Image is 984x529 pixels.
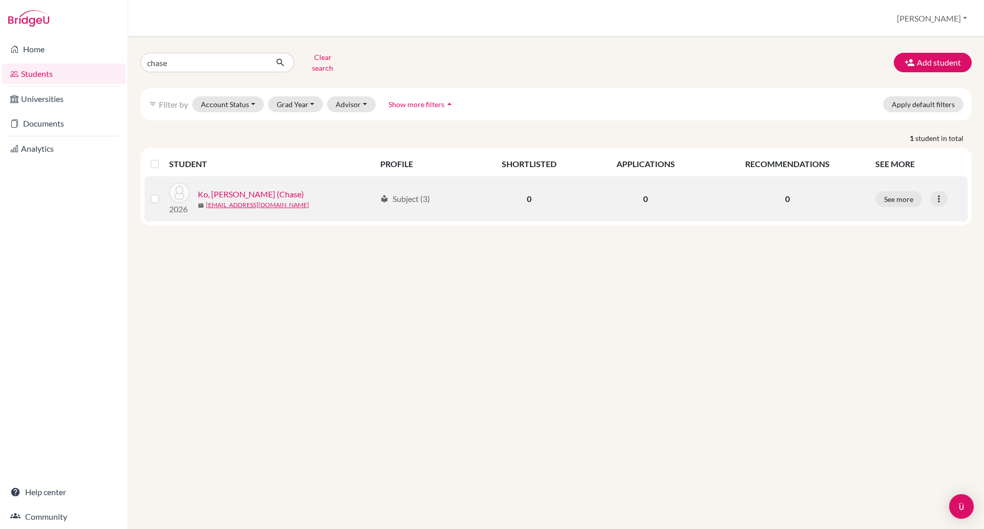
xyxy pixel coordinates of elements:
p: 2026 [169,203,190,215]
a: Home [2,39,126,59]
button: Advisor [327,96,376,112]
a: Students [2,64,126,84]
a: Community [2,506,126,527]
input: Find student by name... [140,53,268,72]
a: Documents [2,113,126,134]
div: Open Intercom Messenger [949,494,974,519]
span: mail [198,202,204,209]
i: filter_list [149,100,157,108]
th: PROFILE [374,152,473,176]
strong: 1 [910,133,915,144]
img: Bridge-U [8,10,49,27]
button: Grad Year [268,96,323,112]
span: student in total [915,133,972,144]
button: Clear search [294,49,351,76]
button: Apply default filters [883,96,963,112]
button: [PERSON_NAME] [892,9,972,28]
td: 0 [586,176,705,221]
button: Account Status [192,96,264,112]
img: Ko, Hoyun (Chase) [169,182,190,203]
td: 0 [473,176,586,221]
span: local_library [380,195,388,203]
th: SEE MORE [869,152,968,176]
a: Analytics [2,138,126,159]
a: Universities [2,89,126,109]
th: RECOMMENDATIONS [706,152,869,176]
th: APPLICATIONS [586,152,705,176]
th: SHORTLISTED [473,152,586,176]
p: 0 [712,193,863,205]
button: Show more filtersarrow_drop_up [380,96,463,112]
button: See more [875,191,922,207]
a: [EMAIL_ADDRESS][DOMAIN_NAME] [206,200,309,210]
span: Filter by [159,99,188,109]
i: arrow_drop_up [444,99,455,109]
span: Show more filters [388,100,444,109]
div: Subject (3) [380,193,430,205]
a: Ko, [PERSON_NAME] (Chase) [198,188,304,200]
button: Add student [894,53,972,72]
a: Help center [2,482,126,502]
th: STUDENT [169,152,374,176]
